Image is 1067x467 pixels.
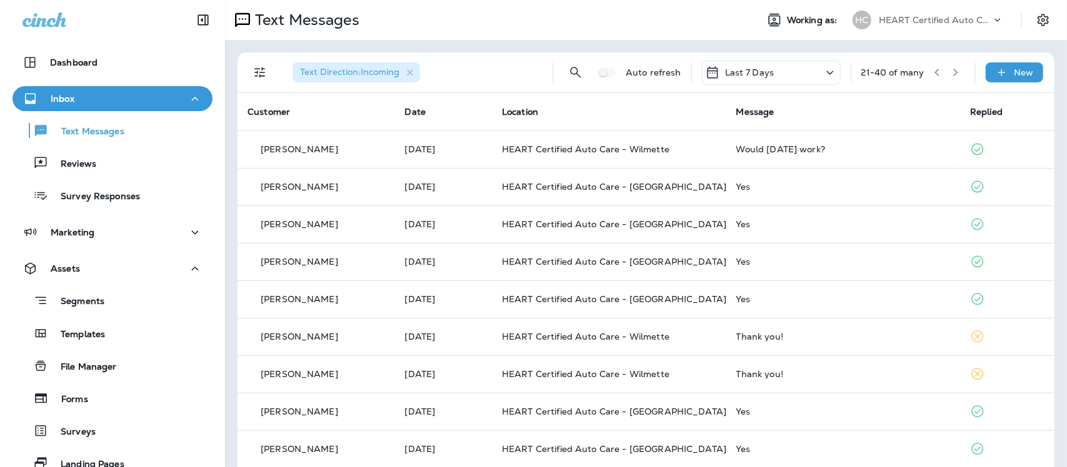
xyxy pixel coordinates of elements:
p: Oct 9, 2025 03:18 PM [404,369,482,379]
p: Text Messages [49,126,124,138]
p: [PERSON_NAME] [261,257,338,267]
div: Would Monday the 13th work? [736,144,951,154]
p: Oct 10, 2025 09:02 AM [404,257,482,267]
p: Marketing [51,227,94,237]
button: Marketing [13,220,213,245]
span: Working as: [787,15,840,26]
div: HC [853,11,871,29]
button: Filters [248,60,273,85]
button: Collapse Sidebar [186,7,221,32]
span: HEART Certified Auto Care - Wilmette [502,144,669,155]
p: Text Messages [250,11,359,29]
button: Search Messages [563,60,588,85]
button: Settings [1032,9,1054,31]
button: Assets [13,256,213,281]
p: Forms [49,394,88,406]
span: Text Direction : Incoming [300,66,399,77]
div: Yes [736,444,951,454]
div: Yes [736,406,951,416]
p: Inbox [51,94,74,104]
p: Surveys [48,426,96,438]
p: [PERSON_NAME] [261,294,338,304]
p: [PERSON_NAME] [261,444,338,454]
p: [PERSON_NAME] [261,332,338,342]
span: HEART Certified Auto Care - [GEOGRAPHIC_DATA] [502,293,726,305]
p: [PERSON_NAME] [261,182,338,192]
p: Oct 9, 2025 04:57 PM [404,332,482,342]
div: Thank you! [736,369,951,379]
p: Oct 10, 2025 11:51 AM [404,182,482,192]
span: HEART Certified Auto Care - Wilmette [502,331,669,342]
p: Assets [51,263,80,273]
p: Survey Responses [48,191,140,203]
p: File Manager [48,361,117,373]
button: Text Messages [13,117,213,144]
p: Templates [48,329,105,341]
div: Yes [736,219,951,229]
div: Yes [736,182,951,192]
span: HEART Certified Auto Care - [GEOGRAPHIC_DATA] [502,219,726,230]
p: Auto refresh [626,67,681,77]
p: Last 7 Days [725,67,774,77]
p: New [1014,67,1034,77]
span: Location [502,106,538,117]
span: HEART Certified Auto Care - [GEOGRAPHIC_DATA] [502,406,726,417]
button: Inbox [13,86,213,111]
span: HEART Certified Auto Care - [GEOGRAPHIC_DATA] [502,181,726,192]
span: HEART Certified Auto Care - Wilmette [502,368,669,380]
p: Reviews [48,159,96,170]
button: Reviews [13,150,213,176]
div: Yes [736,294,951,304]
p: [PERSON_NAME] [261,406,338,416]
span: HEART Certified Auto Care - [GEOGRAPHIC_DATA] [502,256,726,267]
div: Yes [736,257,951,267]
button: Dashboard [13,50,213,75]
p: Dashboard [50,57,98,67]
p: Oct 9, 2025 10:09 AM [404,444,482,454]
div: 21 - 40 of many [861,67,924,77]
div: Thank you! [736,332,951,342]
button: Templates [13,320,213,347]
span: Customer [248,106,290,117]
p: Oct 10, 2025 02:37 PM [404,144,482,154]
p: Segments [48,296,104,308]
button: Segments [13,287,213,314]
p: Oct 10, 2025 09:01 AM [404,294,482,304]
span: HEART Certified Auto Care - [GEOGRAPHIC_DATA] [502,443,726,455]
button: File Manager [13,353,213,379]
p: [PERSON_NAME] [261,144,338,154]
p: [PERSON_NAME] [261,219,338,229]
span: Date [404,106,426,117]
p: Oct 10, 2025 09:05 AM [404,219,482,229]
p: HEART Certified Auto Care [879,15,991,25]
p: [PERSON_NAME] [261,369,338,379]
button: Survey Responses [13,182,213,209]
span: Replied [970,106,1003,117]
p: Oct 9, 2025 12:30 PM [404,406,482,416]
button: Forms [13,385,213,411]
button: Surveys [13,418,213,444]
div: Text Direction:Incoming [293,62,420,82]
span: Message [736,106,774,117]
